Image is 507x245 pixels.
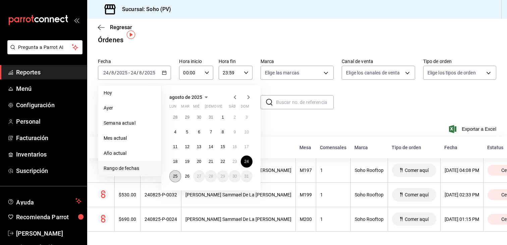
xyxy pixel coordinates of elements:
abbr: 10 de agosto de 2025 [244,130,249,134]
div: 1 [320,168,346,173]
span: Recomienda Parrot [16,212,81,222]
abbr: 25 de agosto de 2025 [173,174,177,179]
div: 1 [320,217,346,222]
button: 28 de agosto de 2025 [205,170,217,182]
span: Inventarios [16,150,81,159]
abbr: 3 de agosto de 2025 [245,115,248,120]
h3: Sucursal: Soho (PV) [117,5,171,13]
abbr: jueves [205,104,244,111]
abbr: miércoles [193,104,200,111]
span: Mes actual [104,135,156,142]
abbr: 13 de agosto de 2025 [197,144,201,149]
abbr: 31 de agosto de 2025 [244,174,249,179]
input: ---- [144,70,156,75]
div: $530.00 [119,192,136,197]
div: M200 [300,217,312,222]
button: 18 de agosto de 2025 [169,156,181,168]
abbr: 23 de agosto de 2025 [232,159,237,164]
span: Suscripción [16,166,81,175]
button: 2 de agosto de 2025 [229,111,240,123]
div: Marca [354,145,384,150]
button: 27 de agosto de 2025 [193,170,205,182]
span: Rango de fechas [104,165,156,172]
button: 11 de agosto de 2025 [169,141,181,153]
abbr: 9 de agosto de 2025 [233,130,236,134]
button: Pregunta a Parrot AI [7,40,82,54]
abbr: 5 de agosto de 2025 [186,130,188,134]
button: 31 de agosto de 2025 [241,170,252,182]
button: 31 de julio de 2025 [205,111,217,123]
button: 7 de agosto de 2025 [205,126,217,138]
span: / [142,70,144,75]
abbr: 11 de agosto de 2025 [173,144,177,149]
span: Elige las marcas [265,69,299,76]
abbr: 1 de agosto de 2025 [222,115,224,120]
span: Comer aquí [402,217,431,222]
abbr: 18 de agosto de 2025 [173,159,177,164]
button: 3 de agosto de 2025 [241,111,252,123]
abbr: 14 de agosto de 2025 [209,144,213,149]
div: Mesa [299,145,312,150]
button: 20 de agosto de 2025 [193,156,205,168]
abbr: 19 de agosto de 2025 [185,159,189,164]
button: 1 de agosto de 2025 [217,111,229,123]
input: -- [130,70,136,75]
button: 28 de julio de 2025 [169,111,181,123]
button: 29 de agosto de 2025 [217,170,229,182]
button: 13 de agosto de 2025 [193,141,205,153]
abbr: 31 de julio de 2025 [209,115,213,120]
span: Año actual [104,150,156,157]
span: Facturación [16,133,81,142]
button: 5 de agosto de 2025 [181,126,193,138]
div: M199 [300,192,312,197]
abbr: 27 de agosto de 2025 [197,174,201,179]
abbr: domingo [241,104,249,111]
button: 9 de agosto de 2025 [229,126,240,138]
span: Personal [16,117,81,126]
abbr: 29 de agosto de 2025 [221,174,225,179]
span: Semana actual [104,120,156,127]
div: Soho Rooftop [355,168,384,173]
abbr: 12 de agosto de 2025 [185,144,189,149]
span: Comer aquí [402,168,431,173]
button: 30 de julio de 2025 [193,111,205,123]
span: [PERSON_NAME] [16,229,81,238]
div: 240825-P-0024 [145,217,177,222]
div: Soho Rooftop [355,192,384,197]
abbr: martes [181,104,189,111]
span: / [109,70,111,75]
div: [DATE] 02:33 PM [445,192,479,197]
button: 21 de agosto de 2025 [205,156,217,168]
div: [PERSON_NAME] Sammael De La [PERSON_NAME] [185,217,291,222]
button: 26 de agosto de 2025 [181,170,193,182]
div: [DATE] 04:08 PM [445,168,479,173]
abbr: 16 de agosto de 2025 [232,144,237,149]
div: Comensales [320,145,346,150]
abbr: 17 de agosto de 2025 [244,144,249,149]
button: agosto de 2025 [169,93,210,101]
button: 19 de agosto de 2025 [181,156,193,168]
button: Exportar a Excel [450,125,496,133]
abbr: 8 de agosto de 2025 [222,130,224,134]
button: 16 de agosto de 2025 [229,141,240,153]
abbr: viernes [217,104,222,111]
label: Fecha [98,59,171,64]
span: / [136,70,138,75]
a: Pregunta a Parrot AI [5,49,82,56]
span: Pregunta a Parrot AI [18,44,72,51]
label: Tipo de orden [423,59,496,64]
input: ---- [116,70,128,75]
input: -- [103,70,109,75]
label: Marca [261,59,334,64]
img: Tooltip marker [127,30,135,39]
abbr: 4 de agosto de 2025 [174,130,176,134]
button: 30 de agosto de 2025 [229,170,240,182]
div: M197 [300,168,312,173]
abbr: sábado [229,104,236,111]
div: Tipo de orden [392,145,436,150]
div: Fecha [444,145,479,150]
button: 23 de agosto de 2025 [229,156,240,168]
button: Regresar [98,24,132,30]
